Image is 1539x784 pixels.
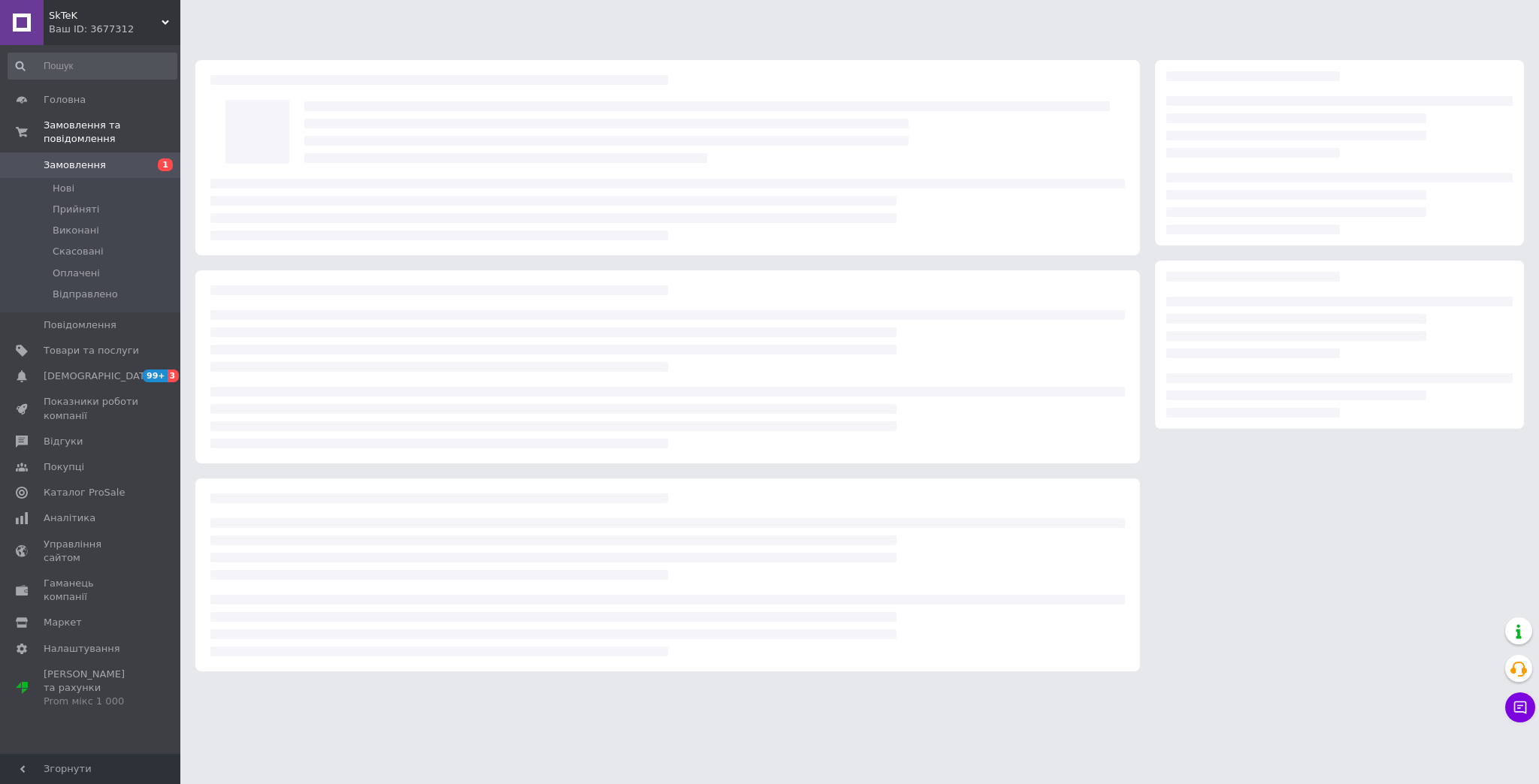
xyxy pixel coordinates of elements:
span: Управління сайтом [44,538,139,565]
div: Ваш ID: 3677312 [49,23,180,36]
span: Замовлення та повідомлення [44,119,180,146]
span: Прийняті [53,203,99,216]
span: Каталог ProSale [44,486,125,499]
span: Налаштування [44,642,120,656]
span: Маркет [44,616,82,629]
span: [PERSON_NAME] та рахунки [44,668,139,709]
span: Оплачені [53,267,100,280]
span: SkTeK [49,9,162,23]
span: Аналітика [44,511,95,525]
span: Відправлено [53,288,118,301]
span: Повідомлення [44,318,116,332]
span: 1 [158,158,173,171]
button: Чат з покупцем [1505,692,1535,722]
input: Пошук [8,53,177,80]
span: Відгуки [44,435,83,448]
span: [DEMOGRAPHIC_DATA] [44,369,155,383]
span: 99+ [143,369,168,382]
span: Товари та послуги [44,344,139,357]
span: Гаманець компанії [44,577,139,604]
span: Скасовані [53,245,104,258]
span: Замовлення [44,158,106,172]
span: Виконані [53,224,99,237]
span: Покупці [44,460,84,474]
span: Показники роботи компанії [44,395,139,422]
span: Головна [44,93,86,107]
span: 3 [168,369,180,382]
span: Нові [53,182,74,195]
div: Prom мікс 1 000 [44,695,139,708]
